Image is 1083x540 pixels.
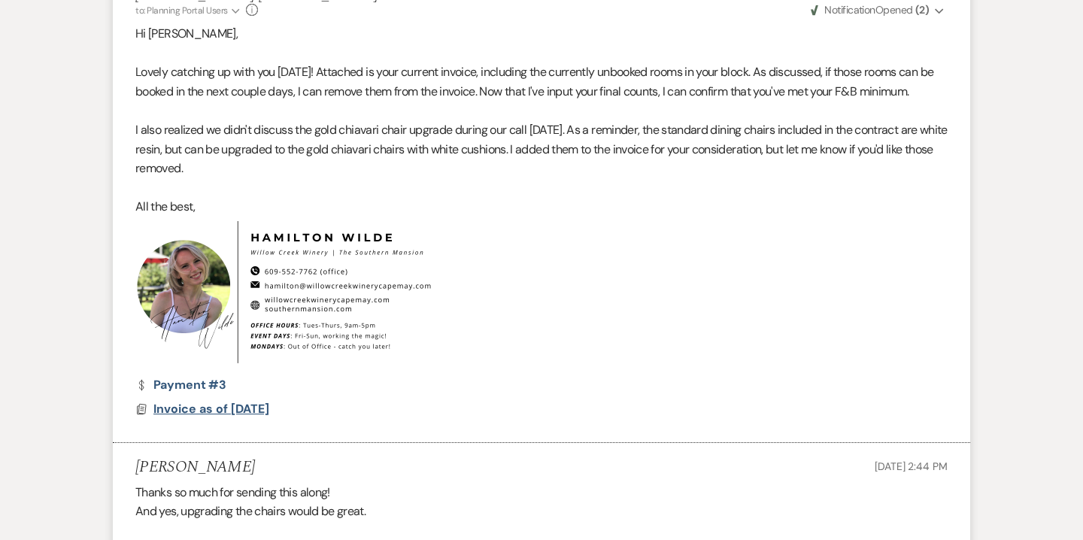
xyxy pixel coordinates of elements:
span: Notification [824,3,875,17]
h5: [PERSON_NAME] [135,458,255,477]
strong: ( 2 ) [915,3,929,17]
button: NotificationOpened (2) [808,2,948,18]
span: [DATE] 2:44 PM [875,460,948,473]
p: Hi [PERSON_NAME], [135,24,948,44]
p: And yes, upgrading the chairs would be great. [135,502,948,521]
p: Thanks so much for sending this along! [135,483,948,502]
p: I also realized we didn't discuss the gold chiavari chair upgrade during our call [DATE]. As a re... [135,120,948,178]
button: Invoice as of [DATE] [153,400,273,418]
span: to: Planning Portal Users [135,5,228,17]
span: Opened [811,3,929,17]
p: All the best, [135,197,948,217]
a: Payment #3 [135,379,226,391]
button: to: Planning Portal Users [135,4,242,17]
p: Lovely catching up with you [DATE]! Attached is your current invoice, including the currently unb... [135,62,948,101]
span: Invoice as of [DATE] [153,401,269,417]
